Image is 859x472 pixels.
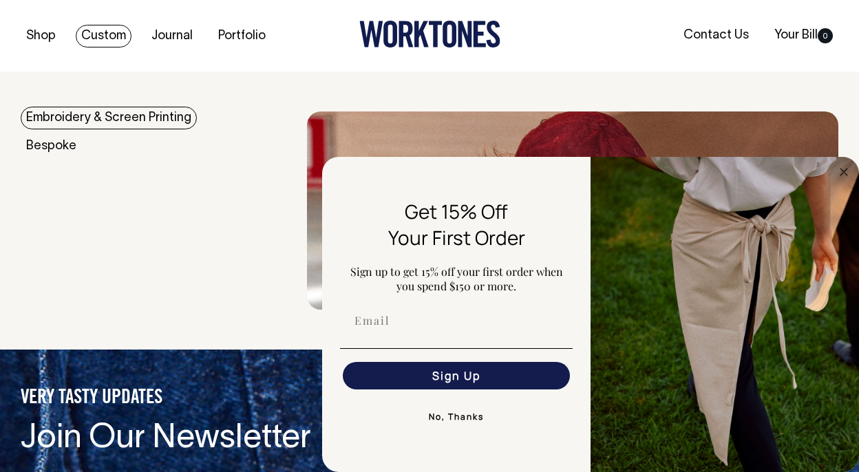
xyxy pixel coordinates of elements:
[343,307,570,334] input: Email
[388,224,525,250] span: Your First Order
[76,25,131,47] a: Custom
[769,24,838,47] a: Your Bill0
[146,25,198,47] a: Journal
[340,348,573,349] img: underline
[21,421,417,458] h4: Join Our Newsletter
[836,164,852,180] button: Close dialog
[21,25,61,47] a: Shop
[591,157,859,472] img: 5e34ad8f-4f05-4173-92a8-ea475ee49ac9.jpeg
[21,107,197,129] a: Embroidery & Screen Printing
[818,28,833,43] span: 0
[678,24,754,47] a: Contact Us
[21,387,417,410] h5: VERY TASTY UPDATES
[21,135,82,158] a: Bespoke
[307,111,838,310] img: embroidery & Screen Printing
[343,362,570,389] button: Sign Up
[213,25,271,47] a: Portfolio
[405,198,508,224] span: Get 15% Off
[340,403,573,431] button: No, Thanks
[350,264,563,293] span: Sign up to get 15% off your first order when you spend $150 or more.
[322,157,859,472] div: FLYOUT Form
